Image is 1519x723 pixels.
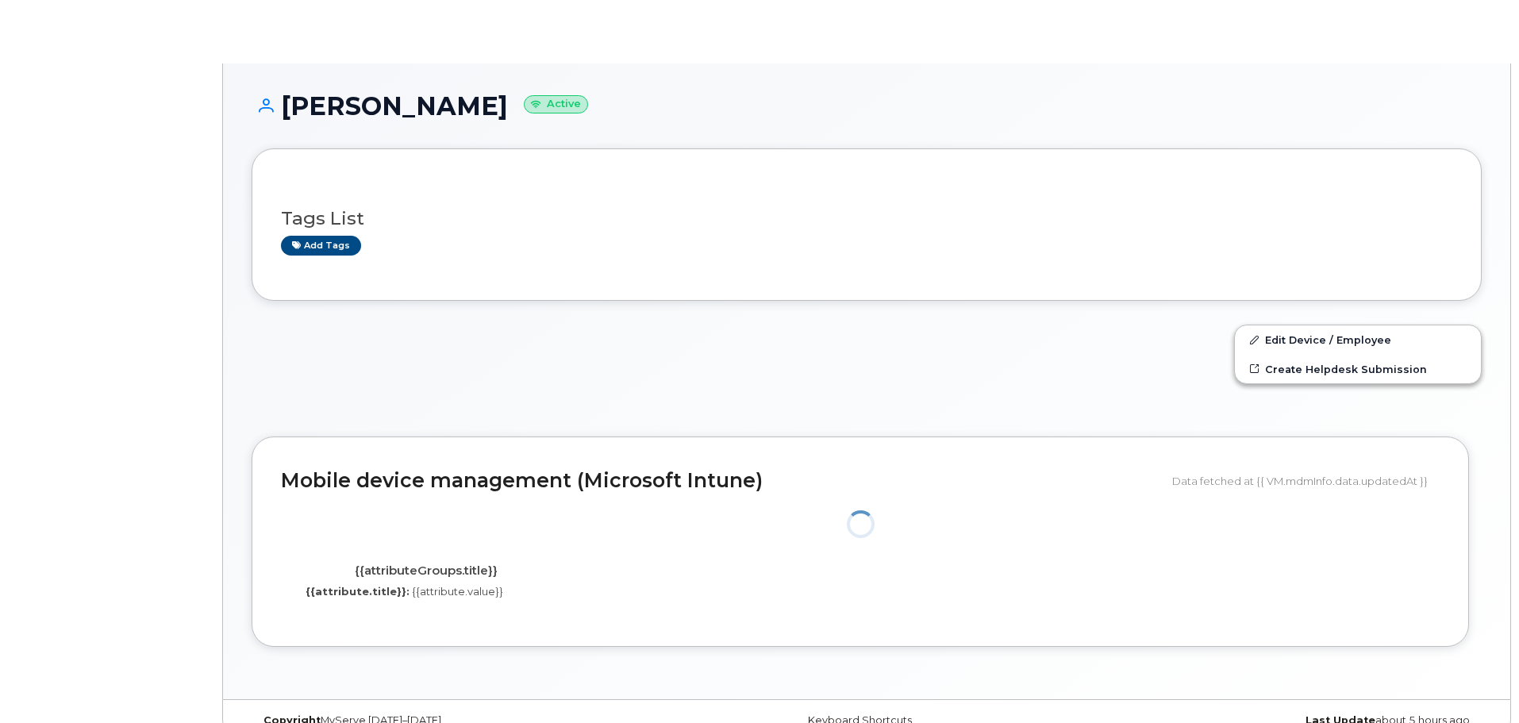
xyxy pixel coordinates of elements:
a: Create Helpdesk Submission [1235,355,1481,383]
a: Edit Device / Employee [1235,325,1481,354]
span: {{attribute.value}} [412,585,503,598]
h3: Tags List [281,209,1452,229]
h4: {{attributeGroups.title}} [293,564,559,578]
h1: [PERSON_NAME] [252,92,1482,120]
label: {{attribute.title}}: [306,584,410,599]
h2: Mobile device management (Microsoft Intune) [281,470,1160,492]
div: Data fetched at {{ VM.mdmInfo.data.updatedAt }} [1172,466,1440,496]
small: Active [524,95,588,113]
a: Add tags [281,236,361,256]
